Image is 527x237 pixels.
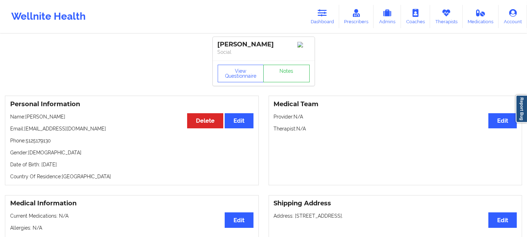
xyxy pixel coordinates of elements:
[187,113,223,128] button: Delete
[430,5,463,28] a: Therapists
[463,5,499,28] a: Medications
[10,125,253,132] p: Email: [EMAIL_ADDRESS][DOMAIN_NAME]
[218,40,310,49] div: [PERSON_NAME]
[225,113,253,128] button: Edit
[274,100,517,108] h3: Medical Team
[10,100,253,108] h3: Personal Information
[499,5,527,28] a: Account
[274,125,517,132] p: Therapist: N/A
[401,5,430,28] a: Coaches
[374,5,401,28] a: Admins
[10,212,253,219] p: Current Medications: N/A
[10,199,253,207] h3: Medical Information
[516,95,527,123] a: Report Bug
[263,65,310,82] a: Notes
[274,212,517,219] p: Address: [STREET_ADDRESS].
[488,212,517,228] button: Edit
[339,5,374,28] a: Prescribers
[305,5,339,28] a: Dashboard
[10,224,253,231] p: Allergies: N/A
[10,149,253,156] p: Gender: [DEMOGRAPHIC_DATA]
[274,199,517,207] h3: Shipping Address
[218,65,264,82] button: View Questionnaire
[10,173,253,180] p: Country Of Residence: [GEOGRAPHIC_DATA]
[218,49,310,56] p: Social
[10,113,253,120] p: Name: [PERSON_NAME]
[10,137,253,144] p: Phone: 5125179130
[297,42,310,47] img: Image%2Fplaceholer-image.png
[225,212,253,228] button: Edit
[488,113,517,128] button: Edit
[274,113,517,120] p: Provider: N/A
[10,161,253,168] p: Date of Birth: [DATE]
